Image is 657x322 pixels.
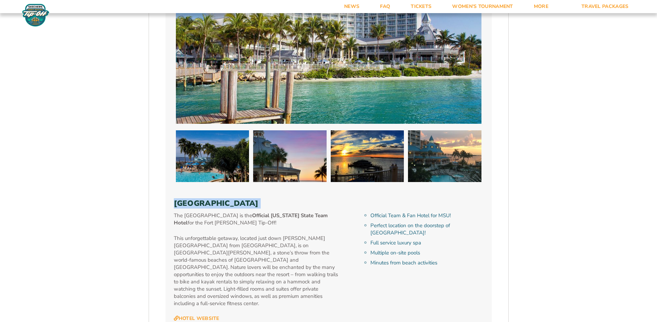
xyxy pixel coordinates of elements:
li: Perfect location on the doorstep of [GEOGRAPHIC_DATA]! [370,222,483,237]
li: Minutes from beach activities [370,259,483,266]
p: The [GEOGRAPHIC_DATA] is the for the Fort [PERSON_NAME] Tip-Off! [174,212,339,227]
strong: Official [US_STATE] State Team Hotel [174,212,328,226]
a: Hotel Website [174,315,219,322]
li: Full service luxury spa [370,239,483,246]
img: Fort Myers Tip-Off [21,3,51,27]
li: Official Team & Fan Hotel for MSU! [370,212,483,219]
img: Marriott Sanibel Harbour Resort & Spa (2025 BEACH) [408,130,481,182]
h3: [GEOGRAPHIC_DATA] [174,199,484,208]
img: Marriott Sanibel Harbour Resort & Spa (2025 BEACH) [331,130,404,182]
img: Marriott Sanibel Harbour Resort & Spa (2025 BEACH) [253,130,327,182]
p: This unforgettable getaway, located just down [PERSON_NAME][GEOGRAPHIC_DATA] from [GEOGRAPHIC_DAT... [174,235,339,307]
li: Multiple on-site pools [370,249,483,256]
img: Marriott Sanibel Harbour Resort & Spa (2025 BEACH) [176,130,249,182]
